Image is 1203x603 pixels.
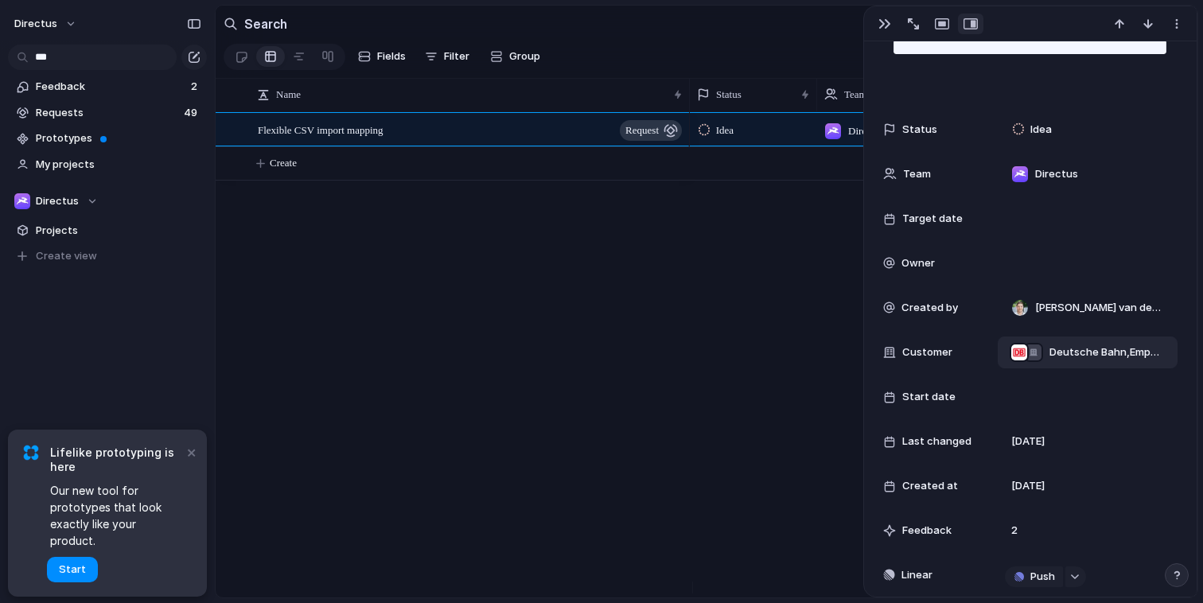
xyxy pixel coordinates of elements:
span: My projects [36,157,201,173]
button: Fields [352,44,412,69]
span: Customer [902,344,952,360]
a: Feedback2 [8,75,207,99]
span: Team [903,166,931,182]
a: My projects [8,153,207,177]
span: Deutsche Bahn , Empyrean Benefit [1049,344,1164,360]
span: Requests [36,105,179,121]
span: Status [902,122,937,138]
span: 2 [191,79,200,95]
span: Directus [36,193,79,209]
span: 49 [184,105,200,121]
span: Name [276,87,301,103]
button: Create view [8,244,207,268]
button: Directus [8,189,207,213]
button: Filter [419,44,476,69]
span: Fields [377,49,406,64]
span: Prototypes [36,130,201,146]
button: Dismiss [181,442,200,461]
button: Push [1005,566,1063,587]
span: Idea [1030,122,1052,138]
span: Created by [901,300,958,316]
span: Idea [716,123,734,138]
span: Push [1030,569,1055,585]
span: Owner [901,255,935,271]
span: Linear [901,567,932,583]
span: Projects [36,223,201,239]
span: Team [844,87,867,103]
span: Created at [902,478,958,494]
button: Start [47,557,98,582]
span: Feedback [902,523,952,539]
span: Create [270,155,297,171]
span: Feedback [36,79,186,95]
button: Group [482,44,548,69]
span: Last changed [902,434,971,449]
span: [PERSON_NAME] van der [PERSON_NAME] [1035,300,1164,316]
span: Filter [444,49,469,64]
span: Our new tool for prototypes that look exactly like your product. [50,482,183,549]
span: Start date [902,389,956,405]
span: directus [14,16,57,32]
span: Flexible CSV import mapping [258,120,383,138]
span: Target date [902,211,963,227]
h2: Search [244,14,287,33]
button: directus [7,11,85,37]
span: Start [59,562,86,578]
button: request [620,120,682,141]
span: Lifelike prototyping is here [50,445,183,474]
span: Directus [1035,166,1078,182]
span: Group [509,49,540,64]
span: [DATE] [1011,434,1045,449]
span: [DATE] [1011,478,1045,494]
span: Status [716,87,742,103]
a: Prototypes [8,126,207,150]
span: Create view [36,248,97,264]
a: Requests49 [8,101,207,125]
span: Directus [848,123,883,139]
span: request [625,119,659,142]
a: Projects [8,219,207,243]
span: 2 [1005,523,1024,539]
